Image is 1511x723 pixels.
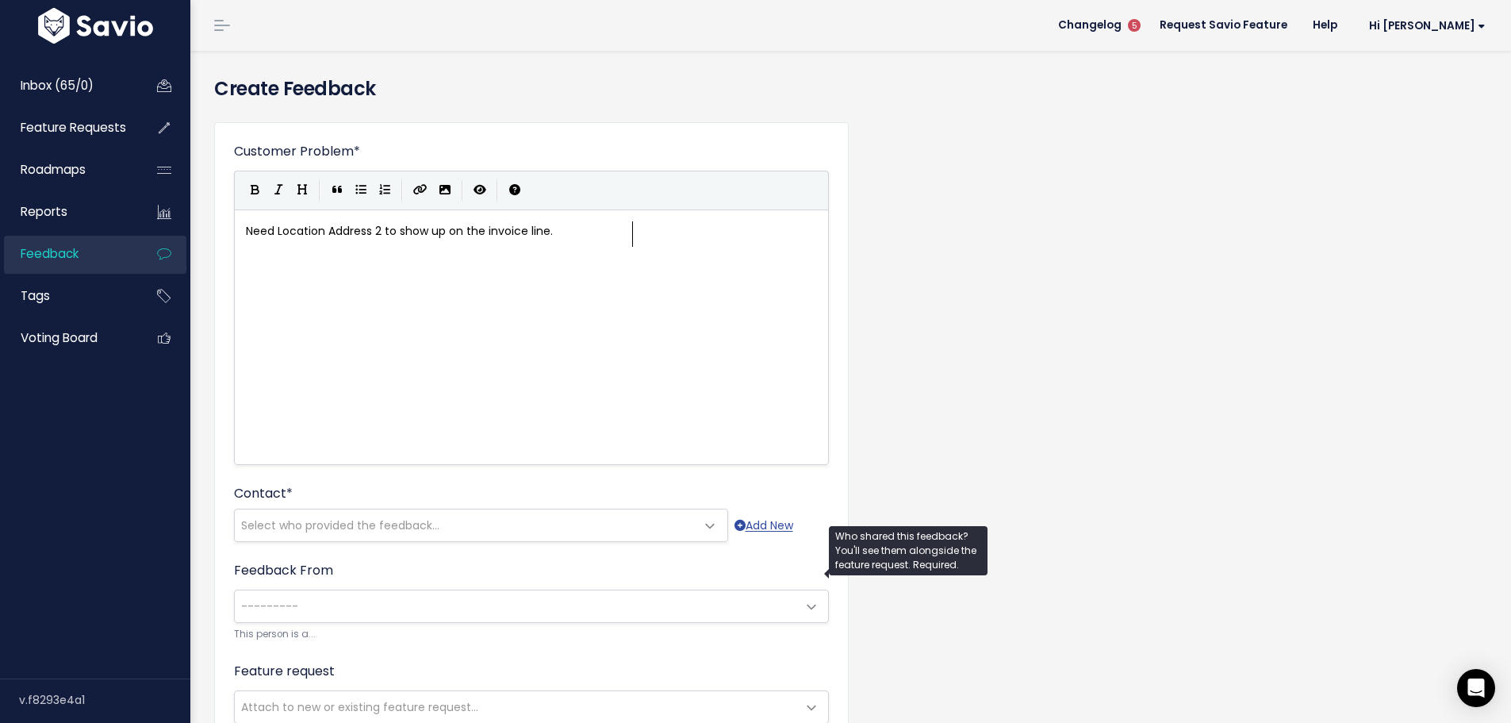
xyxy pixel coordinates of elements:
[325,179,349,202] button: Quote
[1369,20,1486,32] span: Hi [PERSON_NAME]
[267,179,290,202] button: Italic
[1350,13,1498,38] a: Hi [PERSON_NAME]
[34,8,157,44] img: logo-white.9d6f32f41409.svg
[1300,13,1350,37] a: Help
[234,626,829,643] small: This person is a...
[1147,13,1300,37] a: Request Savio Feature
[234,662,335,681] label: Feature request
[4,278,132,314] a: Tags
[462,180,463,200] i: |
[497,180,498,200] i: |
[21,203,67,220] span: Reports
[290,179,314,202] button: Heading
[234,142,360,161] label: Customer Problem
[21,287,50,304] span: Tags
[433,179,457,202] button: Import an image
[214,75,1487,103] h4: Create Feedback
[234,561,333,580] label: Feedback From
[1457,669,1495,707] div: Open Intercom Messenger
[468,179,492,202] button: Toggle Preview
[4,194,132,230] a: Reports
[734,516,793,536] a: Add New
[21,161,86,178] span: Roadmaps
[4,67,132,104] a: Inbox (65/0)
[241,517,439,533] span: Select who provided the feedback...
[319,180,320,200] i: |
[234,484,293,503] label: Contact
[4,152,132,188] a: Roadmaps
[241,598,298,614] span: ---------
[408,179,433,202] button: Create Link
[829,526,988,575] div: Who shared this feedback? You'll see them alongside the feature request. Required.
[401,180,403,200] i: |
[21,329,98,346] span: Voting Board
[1128,19,1141,32] span: 5
[503,179,527,202] button: Markdown Guide
[241,699,478,715] span: Attach to new or existing feature request...
[4,236,132,272] a: Feedback
[21,245,79,262] span: Feedback
[21,77,94,94] span: Inbox (65/0)
[246,223,553,239] span: Need Location Address 2 to show up on the invoice line.
[1058,20,1122,31] span: Changelog
[373,179,397,202] button: Numbered List
[19,679,190,721] div: v.f8293e4a1
[349,179,373,202] button: Generic List
[243,179,267,202] button: Bold
[4,110,132,146] a: Feature Requests
[4,320,132,356] a: Voting Board
[21,119,126,136] span: Feature Requests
